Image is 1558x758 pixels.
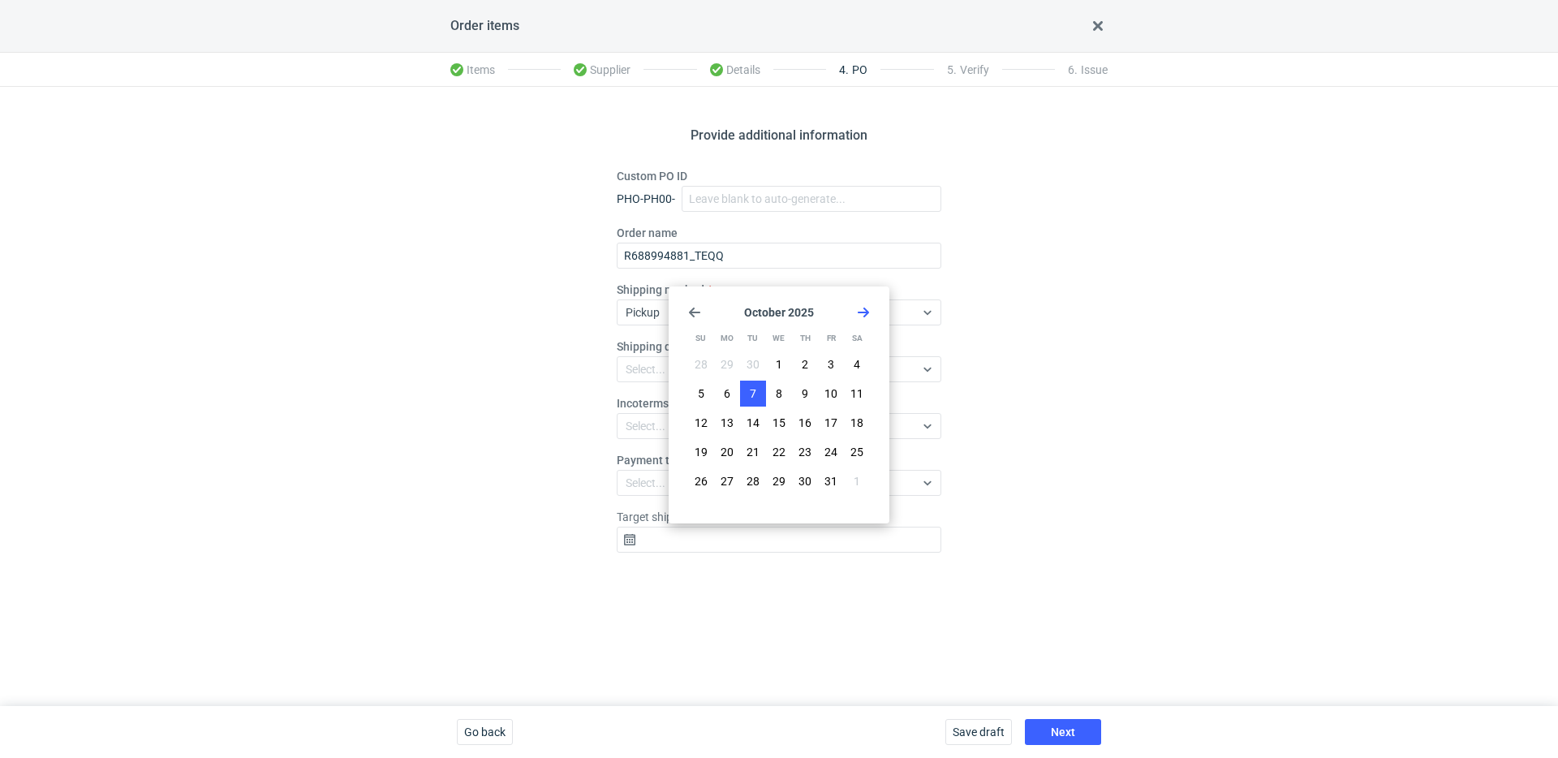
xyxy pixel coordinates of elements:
span: 4 [854,356,860,373]
button: Go back [457,719,513,745]
button: Mon Sep 29 2025 [714,351,740,377]
section: October 2025 [688,306,870,319]
span: 8 [776,385,782,402]
li: Items [450,54,508,86]
li: Supplier [561,54,643,86]
span: 19 [695,444,708,460]
span: 18 [850,415,863,431]
h2: Provide additional information [691,126,867,145]
button: Wed Oct 15 2025 [766,410,792,436]
span: 30 [747,356,760,373]
span: 13 [721,415,734,431]
button: Sat Oct 11 2025 [844,381,870,407]
input: Leave blank to auto-generate... [682,186,941,212]
button: Sun Oct 26 2025 [688,468,714,494]
button: Fri Oct 10 2025 [818,381,844,407]
svg: Go back 1 month [688,306,701,319]
span: 24 [824,444,837,460]
span: 29 [721,356,734,373]
span: 12 [695,415,708,431]
button: Thu Oct 16 2025 [792,410,818,436]
span: 1 [776,356,782,373]
span: 23 [798,444,811,460]
button: Tue Oct 14 2025 [740,410,766,436]
button: Mon Oct 20 2025 [714,439,740,465]
button: Thu Oct 30 2025 [792,468,818,494]
span: 15 [773,415,785,431]
button: Sat Oct 18 2025 [844,410,870,436]
div: PHO-PH00- [617,191,675,207]
button: Sun Oct 19 2025 [688,439,714,465]
span: 31 [824,473,837,489]
button: Fri Oct 03 2025 [818,351,844,377]
button: Sun Sep 28 2025 [688,351,714,377]
div: Th [793,325,818,351]
button: Sat Nov 01 2025 [844,468,870,494]
button: Fri Oct 24 2025 [818,439,844,465]
span: Pickup [626,306,660,319]
label: Order name [617,225,678,241]
span: 17 [824,415,837,431]
button: Mon Oct 27 2025 [714,468,740,494]
span: 6 . [1068,63,1078,76]
button: Sat Oct 25 2025 [844,439,870,465]
label: Payment terms [617,452,695,468]
span: 5 [698,385,704,402]
span: 27 [721,473,734,489]
span: Save draft [953,726,1005,738]
button: Thu Oct 02 2025 [792,351,818,377]
span: 14 [747,415,760,431]
li: PO [826,54,880,86]
button: Wed Oct 08 2025 [766,381,792,407]
button: Sun Oct 05 2025 [688,381,714,407]
span: Next [1051,726,1075,738]
span: 28 [747,473,760,489]
div: Tu [740,325,765,351]
button: Tue Oct 07 2025 [740,381,766,407]
button: Thu Oct 23 2025 [792,439,818,465]
span: 10 [824,385,837,402]
li: Issue [1055,54,1108,86]
button: Save draft [945,719,1012,745]
span: 5 . [947,63,957,76]
span: 28 [695,356,708,373]
label: Incoterms [617,395,669,411]
button: Next [1025,719,1101,745]
input: Leave blank to auto-generate... [617,243,941,269]
span: 21 [747,444,760,460]
button: Tue Oct 21 2025 [740,439,766,465]
div: Select... [626,475,665,491]
div: Mo [714,325,739,351]
button: Tue Oct 28 2025 [740,468,766,494]
span: 3 [828,356,834,373]
button: Mon Oct 13 2025 [714,410,740,436]
button: Thu Oct 09 2025 [792,381,818,407]
span: Go back [464,726,506,738]
span: 20 [721,444,734,460]
span: 29 [773,473,785,489]
span: 25 [850,444,863,460]
button: Sun Oct 12 2025 [688,410,714,436]
span: 2 [802,356,808,373]
label: Shipping method [617,282,704,298]
button: Sat Oct 04 2025 [844,351,870,377]
span: 11 [850,385,863,402]
label: Target ship date [617,509,698,525]
button: Wed Oct 22 2025 [766,439,792,465]
button: Fri Oct 31 2025 [818,468,844,494]
div: Select... [626,418,665,434]
span: 16 [798,415,811,431]
button: Tue Sep 30 2025 [740,351,766,377]
span: 22 [773,444,785,460]
span: 9 [802,385,808,402]
span: 6 [724,385,730,402]
div: Fr [819,325,844,351]
span: 26 [695,473,708,489]
div: We [766,325,791,351]
label: Custom PO ID [617,168,687,184]
button: Mon Oct 06 2025 [714,381,740,407]
label: Shipping destinations [617,338,730,355]
span: 30 [798,473,811,489]
button: Fri Oct 17 2025 [818,410,844,436]
svg: Go forward 1 month [857,306,870,319]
